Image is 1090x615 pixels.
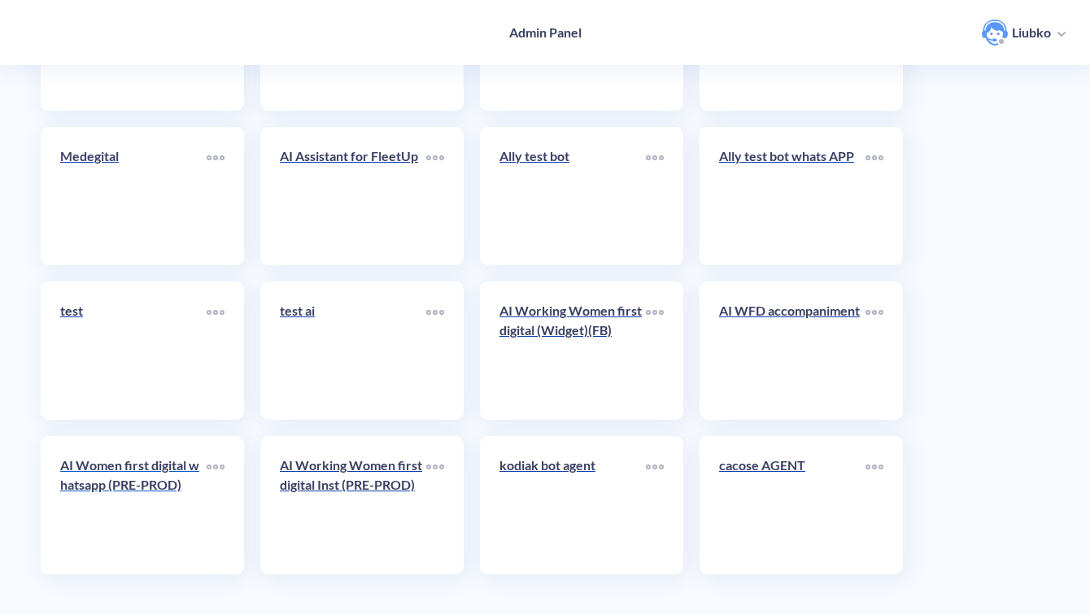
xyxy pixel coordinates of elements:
p: test ai [280,301,426,321]
h4: Admin Panel [509,24,582,40]
p: AI WFD accompaniment [719,301,865,321]
a: test ai [280,301,426,400]
button: user photoLiubko [974,18,1074,47]
p: cacose AGENT [719,456,865,475]
p: Ally test bot whats APP [719,146,865,166]
img: user photo [982,20,1008,46]
p: test [60,301,207,321]
a: AI Women first digital whatsapp (PRE-PROD) [60,456,207,555]
p: kodiak bot agent [499,456,646,475]
p: AI Working Women first digital (Widget)(FB) [499,301,646,340]
a: test [60,301,207,400]
a: AI Working Women first digital Inst (PRE-PROD) [280,456,426,555]
a: AI WFD accompaniment [719,301,865,400]
p: Ally test bot [499,146,646,166]
p: AI Women first digital whatsapp (PRE-PROD) [60,456,207,495]
p: Medegital [60,146,207,166]
a: Ally test bot [499,146,646,246]
p: AI Assistant for FleetUp [280,146,426,166]
a: cacose AGENT [719,456,865,555]
a: AI Assistant for FleetUp [280,146,426,246]
a: kodiak bot agent [499,456,646,555]
a: AI Working Women first digital (Widget)(FB) [499,301,646,400]
a: Medegital [60,146,207,246]
p: AI Working Women first digital Inst (PRE-PROD) [280,456,426,495]
p: Liubko [1012,24,1051,41]
a: Ally test bot whats APP [719,146,865,246]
